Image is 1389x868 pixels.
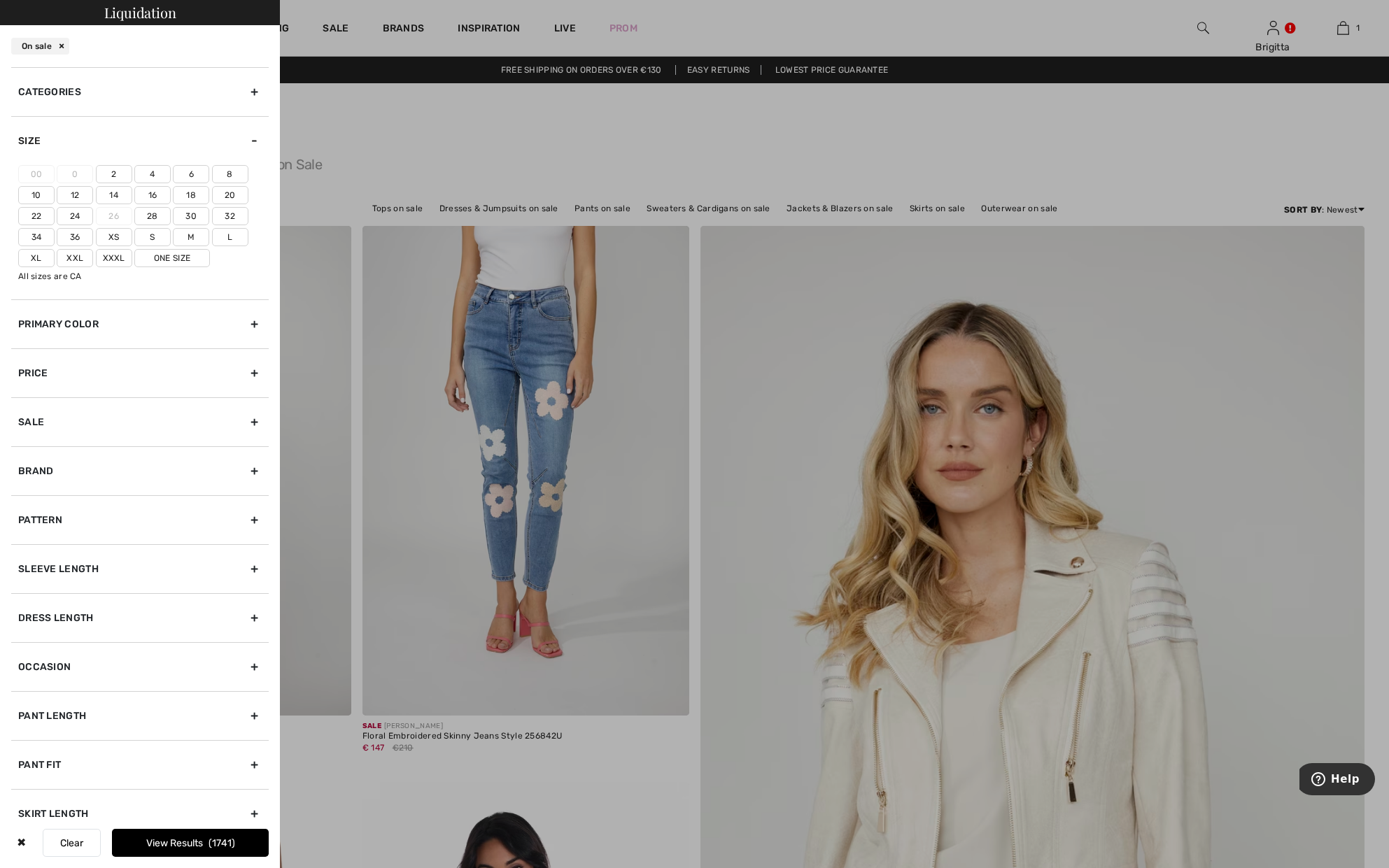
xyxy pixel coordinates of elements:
[96,228,132,246] label: Xs
[96,186,132,204] label: 14
[1299,763,1375,798] iframe: Opens a widget where you can find more information
[134,186,171,204] label: 16
[134,249,210,267] label: One Size
[173,228,209,246] label: M
[11,299,269,348] div: Primary Color
[212,228,248,246] label: L
[57,207,93,225] label: 24
[11,740,269,789] div: Pant Fit
[209,837,235,849] span: 1741
[212,165,248,183] label: 8
[11,397,269,446] div: Sale
[212,207,248,225] label: 32
[11,348,269,397] div: Price
[173,207,209,225] label: 30
[212,186,248,204] label: 20
[57,228,93,246] label: 36
[11,116,269,165] div: Size
[18,228,55,246] label: 34
[57,165,93,183] label: 0
[134,207,171,225] label: 28
[57,186,93,204] label: 12
[96,165,132,183] label: 2
[11,829,31,857] div: ✖
[134,165,171,183] label: 4
[11,38,69,55] div: On sale
[18,186,55,204] label: 10
[96,207,132,225] label: 26
[18,207,55,225] label: 22
[112,829,269,857] button: View Results1741
[57,249,93,267] label: Xxl
[43,829,101,857] button: Clear
[18,249,55,267] label: Xl
[11,446,269,495] div: Brand
[18,165,55,183] label: 00
[96,249,132,267] label: Xxxl
[11,642,269,691] div: Occasion
[134,228,171,246] label: S
[18,270,269,283] div: All sizes are CA
[11,544,269,593] div: Sleeve length
[173,186,209,204] label: 18
[11,495,269,544] div: Pattern
[11,593,269,642] div: Dress Length
[173,165,209,183] label: 6
[11,67,269,116] div: Categories
[11,691,269,740] div: Pant Length
[11,789,269,838] div: Skirt Length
